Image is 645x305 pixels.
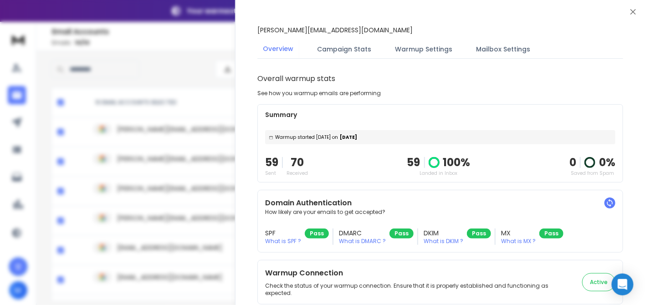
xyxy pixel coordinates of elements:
[265,268,571,279] h2: Warmup Connection
[265,170,278,177] p: Sent
[424,229,463,238] h3: DKIM
[471,39,536,59] button: Mailbox Settings
[265,229,301,238] h3: SPF
[287,155,308,170] p: 70
[265,282,571,297] p: Check the status of your warmup connection. Ensure that it is properly established and functionin...
[389,229,414,239] div: Pass
[424,238,463,245] p: What is DKIM ?
[612,274,634,295] div: Open Intercom Messenger
[389,39,458,59] button: Warmup Settings
[265,238,301,245] p: What is SPF ?
[501,229,536,238] h3: MX
[265,198,615,208] h2: Domain Authentication
[467,229,491,239] div: Pass
[539,229,563,239] div: Pass
[443,155,471,170] p: 100 %
[257,73,335,84] h1: Overall warmup stats
[599,155,615,170] p: 0 %
[339,229,386,238] h3: DMARC
[287,170,308,177] p: Received
[339,238,386,245] p: What is DMARC ?
[265,110,615,119] p: Summary
[275,134,338,141] span: Warmup started [DATE] on
[501,238,536,245] p: What is MX ?
[265,130,615,144] div: [DATE]
[257,25,413,35] p: [PERSON_NAME][EMAIL_ADDRESS][DOMAIN_NAME]
[305,229,329,239] div: Pass
[407,170,471,177] p: Landed in Inbox
[265,208,615,216] p: How likely are your emails to get accepted?
[569,170,615,177] p: Saved from Spam
[407,155,420,170] p: 59
[257,39,299,60] button: Overview
[257,90,381,97] p: See how you warmup emails are performing
[569,155,576,170] strong: 0
[312,39,377,59] button: Campaign Stats
[265,155,278,170] p: 59
[582,273,615,291] button: Active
